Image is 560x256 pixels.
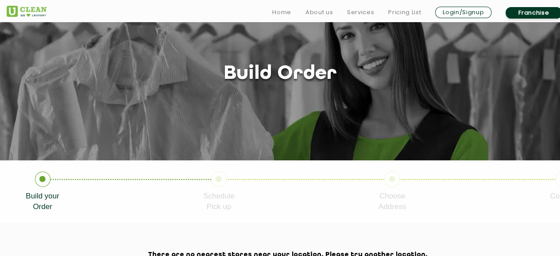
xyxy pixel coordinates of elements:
[305,7,333,18] a: About us
[203,191,235,212] p: Schedule Pick up
[435,7,491,18] a: Login/Signup
[388,7,421,18] a: Pricing List
[26,191,59,212] p: Build your Order
[224,63,337,85] h1: Build order
[347,7,374,18] a: Services
[7,6,46,17] img: UClean Laundry and Dry Cleaning
[272,7,291,18] a: Home
[378,191,406,212] p: Choose Address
